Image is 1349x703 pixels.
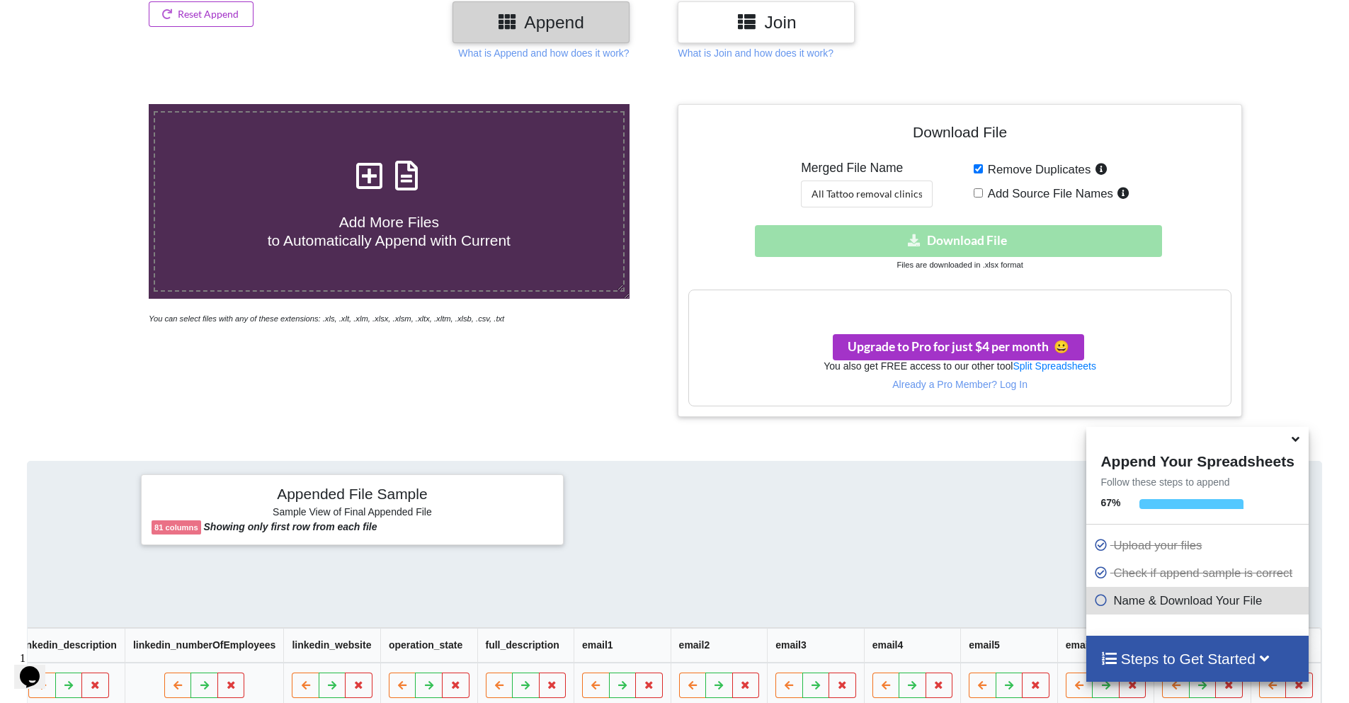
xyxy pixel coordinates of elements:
[961,628,1058,663] th: email5
[848,339,1069,354] span: Upgrade to Pro for just $4 per month
[768,628,865,663] th: email3
[268,214,511,248] span: Add More Files to Automatically Append with Current
[12,628,125,663] th: linkedin_description
[152,506,553,520] h6: Sample View of Final Appended File
[1093,537,1304,554] p: Upload your files
[149,1,254,27] button: Reset Append
[1013,360,1096,372] a: Split Spreadsheets
[574,628,671,663] th: email1
[1086,475,1308,489] p: Follow these steps to append
[1100,497,1120,508] b: 67 %
[204,521,377,532] b: Showing only first row from each file
[897,261,1023,269] small: Files are downloaded in .xlsx format
[154,523,198,532] b: 81 columns
[149,314,504,323] i: You can select files with any of these extensions: .xls, .xlt, .xlm, .xlsx, .xlsm, .xltx, .xltm, ...
[801,161,933,176] h5: Merged File Name
[671,628,768,663] th: email2
[689,360,1230,372] h6: You also get FREE access to our other tool
[1086,449,1308,470] h4: Append Your Spreadsheets
[1100,650,1294,668] h4: Steps to Get Started
[678,46,833,60] p: What is Join and how does it work?
[688,115,1231,155] h4: Download File
[864,628,961,663] th: email4
[125,628,284,663] th: linkedin_numberOfEmployees
[152,485,553,505] h4: Appended File Sample
[463,12,619,33] h3: Append
[689,377,1230,391] p: Already a Pro Member? Log In
[458,46,629,60] p: What is Append and how does it work?
[1049,339,1069,354] span: smile
[1093,564,1304,582] p: Check if append sample is correct
[380,628,477,663] th: operation_state
[14,646,59,689] iframe: chat widget
[284,628,381,663] th: linkedin_website
[477,628,574,663] th: full_description
[801,181,933,207] input: Enter File Name
[983,187,1113,200] span: Add Source File Names
[983,163,1091,176] span: Remove Duplicates
[688,12,844,33] h3: Join
[833,334,1084,360] button: Upgrade to Pro for just $4 per monthsmile
[689,297,1230,313] h3: Your files are more than 1 MB
[1093,592,1304,610] p: Name & Download Your File
[1057,628,1154,663] th: email6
